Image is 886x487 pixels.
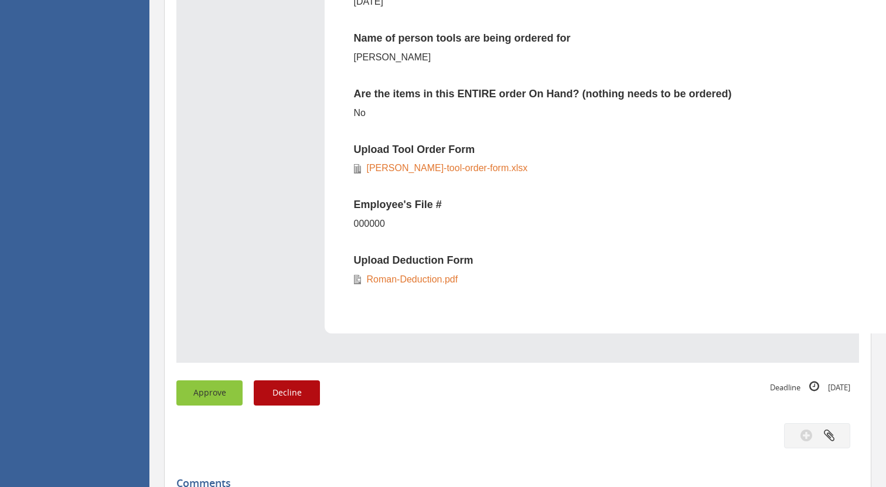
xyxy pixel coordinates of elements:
[176,380,243,406] button: Approve
[361,274,458,284] a: Roman-Deduction.pdf
[354,88,732,100] strong: Are the items in this ENTIRE order On Hand? (nothing needs to be ordered)
[770,380,850,393] small: Deadline [DATE]
[354,254,473,266] strong: Upload Deduction Form
[361,163,528,173] a: [PERSON_NAME]-tool-order-form.xlsx
[354,32,571,44] strong: Name of person tools are being ordered for
[254,380,320,406] button: Decline
[354,199,442,210] strong: Employee's File #
[354,144,475,155] strong: Upload Tool Order Form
